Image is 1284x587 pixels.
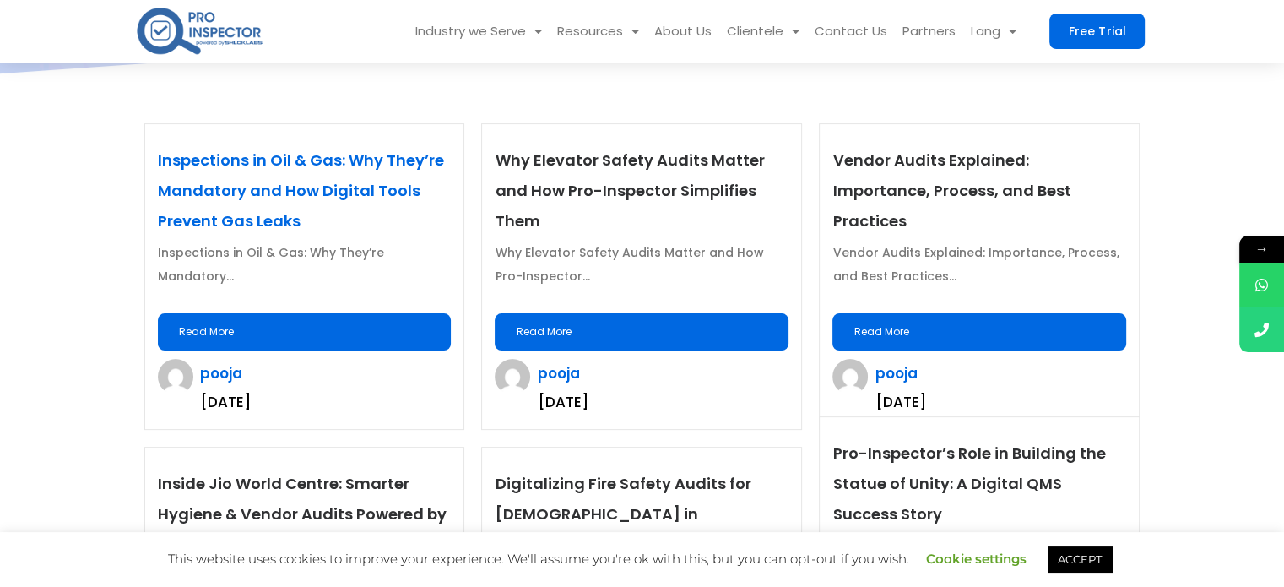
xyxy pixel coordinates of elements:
a: pooja [200,363,242,383]
img: pooja [832,359,868,394]
p: Inspections in Oil & Gas: Why They’re Mandatory... [158,241,452,288]
a: Free Trial [1049,14,1145,49]
a: Vendor Audits Explained: Importance, Process, and Best Practices [832,149,1070,231]
time: [DATE] [537,392,588,412]
a: Inside Jio World Centre: Smarter Hygiene & Vendor Audits Powered by Pro-Inspector [158,473,447,555]
a: pooja [875,363,917,383]
p: Vendor Audits Explained: Importance, Process, and Best Practices... [832,241,1126,288]
img: pooja [158,359,193,394]
a: Digitalizing Fire Safety Audits for [DEMOGRAPHIC_DATA] in [GEOGRAPHIC_DATA] [495,473,750,555]
span: Free Trial [1069,25,1125,37]
img: pro-inspector-logo [135,4,264,57]
a: Inspections in Oil & Gas: Why They’re Mandatory and How Digital Tools Prevent Gas Leaks [158,149,444,231]
a: Cookie settings [926,551,1027,567]
a: Why Elevator Safety Audits Matter and How Pro-Inspector Simplifies Them [495,149,764,231]
a: ACCEPT [1048,546,1112,573]
p: Why Elevator Safety Audits Matter and How Pro-Inspector... [495,241,788,288]
a: Read More [832,313,1126,351]
a: Pro-Inspector’s Role in Building the Statue of Unity: A Digital QMS Success Story [832,443,1105,524]
img: pooja [495,359,530,394]
a: Read More [158,313,452,351]
span: This website uses cookies to improve your experience. We'll assume you're ok with this, but you c... [168,551,1116,567]
a: pooja [537,363,579,383]
a: Read More [495,313,788,351]
time: [DATE] [200,392,251,412]
time: [DATE] [875,392,925,412]
span: → [1239,236,1284,263]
